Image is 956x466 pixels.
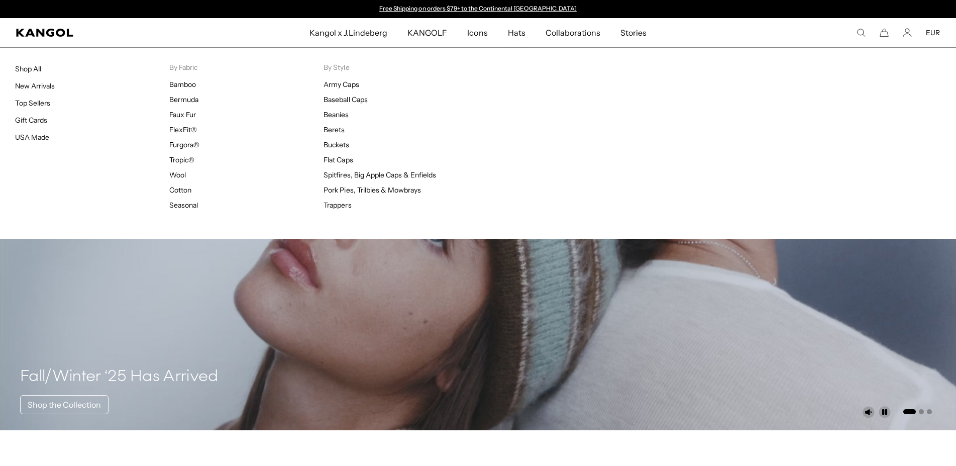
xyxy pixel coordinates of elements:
a: Collaborations [536,18,610,47]
a: Furgora® [169,140,199,149]
a: Cotton [169,185,191,195]
a: Spitfires, Big Apple Caps & Enfields [324,170,436,179]
a: FlexFit® [169,125,197,134]
a: Wool [169,170,186,179]
a: Gift Cards [15,116,47,125]
button: Pause [879,406,891,418]
button: Cart [880,28,889,37]
a: Baseball Caps [324,95,367,104]
a: Faux Fur [169,110,196,119]
p: By Fabric [169,63,324,72]
a: Flat Caps [324,155,353,164]
a: Account [903,28,912,37]
a: Kangol x J.Lindeberg [299,18,398,47]
a: Seasonal [169,201,198,210]
slideshow-component: Announcement bar [375,5,582,13]
a: Pork Pies, Trilbies & Mowbrays [324,185,421,195]
span: Stories [620,18,647,47]
a: Icons [457,18,497,47]
ul: Select a slide to show [902,407,932,415]
h4: Fall/Winter ‘25 Has Arrived [20,367,219,387]
a: Berets [324,125,345,134]
div: 1 of 2 [375,5,582,13]
a: Kangol [16,29,205,37]
a: Top Sellers [15,99,50,108]
span: KANGOLF [407,18,447,47]
p: By Style [324,63,478,72]
a: New Arrivals [15,81,55,90]
a: Trappers [324,201,351,210]
a: Bamboo [169,80,196,89]
a: Hats [498,18,536,47]
a: Bermuda [169,95,198,104]
a: Shop the Collection [20,395,109,414]
a: Free Shipping on orders $79+ to the Continental [GEOGRAPHIC_DATA] [379,5,577,12]
a: Tropic® [169,155,194,164]
a: Shop All [15,64,41,73]
button: Go to slide 3 [927,409,932,414]
button: Go to slide 1 [903,409,916,414]
div: Announcement [375,5,582,13]
button: Unmute [863,406,875,418]
a: Stories [610,18,657,47]
span: Icons [467,18,487,47]
a: USA Made [15,133,49,142]
a: Beanies [324,110,349,119]
a: KANGOLF [397,18,457,47]
span: Hats [508,18,525,47]
span: Kangol x J.Lindeberg [309,18,388,47]
summary: Search here [857,28,866,37]
button: EUR [926,28,940,37]
button: Go to slide 2 [919,409,924,414]
span: Collaborations [546,18,600,47]
a: Army Caps [324,80,359,89]
a: Buckets [324,140,349,149]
